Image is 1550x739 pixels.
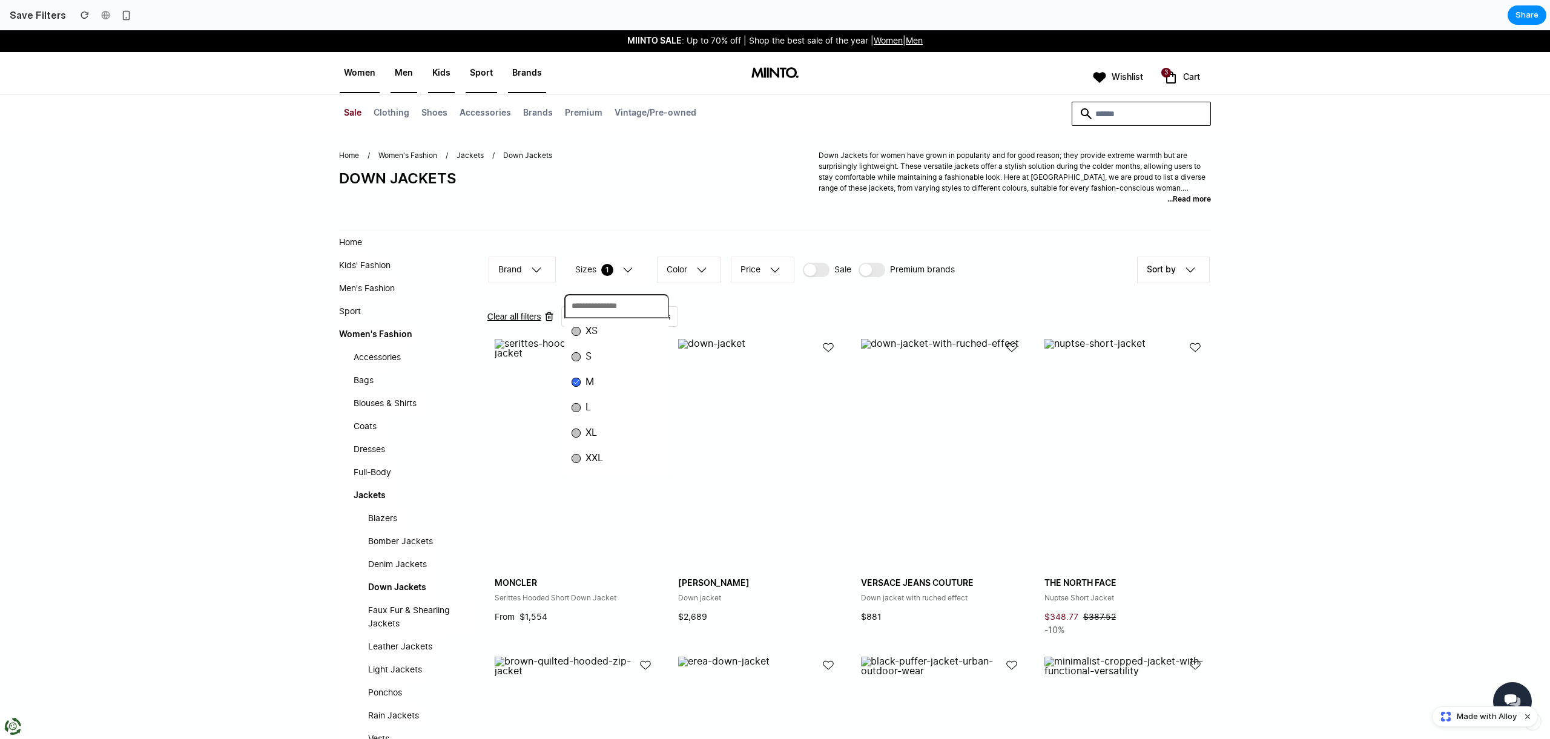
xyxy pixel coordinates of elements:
span: L [585,372,591,382]
span: XXL [585,423,603,433]
h2: Save Filters [5,8,66,22]
button: Dismiss watermark [1520,709,1535,724]
span: XL [585,398,597,407]
span: XS [585,296,598,306]
span: M [585,347,594,356]
button: Share [1508,5,1546,25]
a: Made with Alloy [1433,711,1518,723]
span: S [585,321,592,331]
span: Share [1515,9,1538,21]
span: Made with Alloy [1457,711,1517,723]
